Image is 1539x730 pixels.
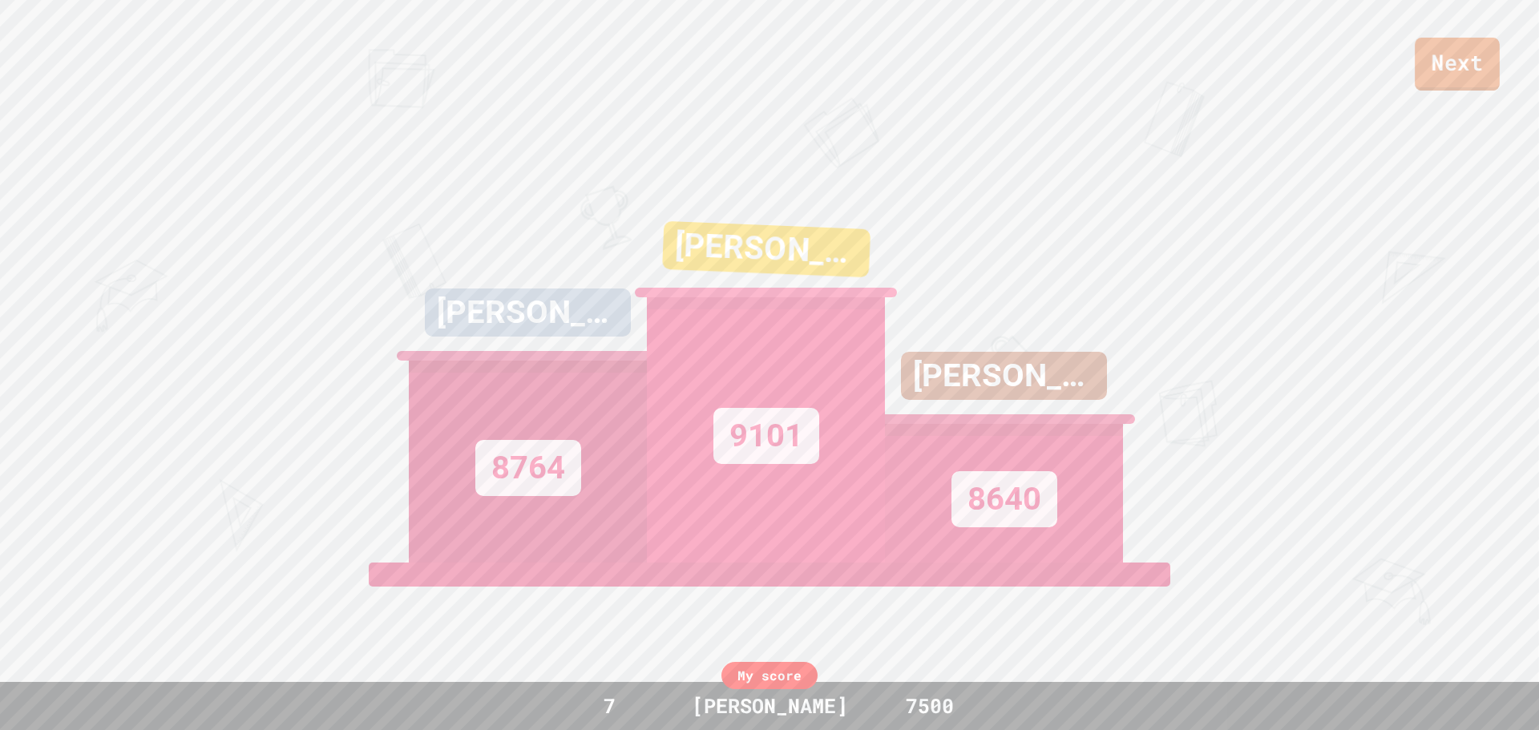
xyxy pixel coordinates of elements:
[549,691,669,721] div: 7
[713,408,819,464] div: 9101
[662,221,870,277] div: [PERSON_NAME]
[721,662,818,689] div: My score
[1415,38,1500,91] a: Next
[475,440,581,496] div: 8764
[676,691,864,721] div: [PERSON_NAME]
[951,471,1057,527] div: 8640
[901,352,1107,400] div: [PERSON_NAME]
[425,288,631,337] div: [PERSON_NAME]
[870,691,990,721] div: 7500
